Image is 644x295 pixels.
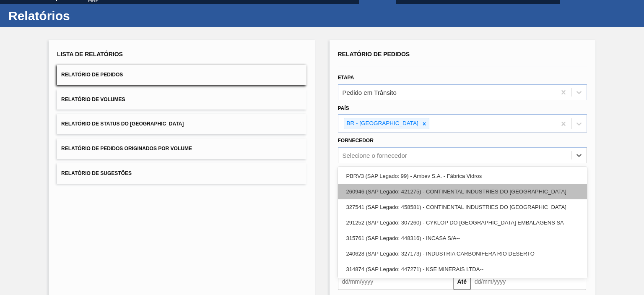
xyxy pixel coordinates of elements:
input: dd/mm/yyyy [338,273,454,290]
div: 291252 (SAP Legado: 307260) - CYKLOP DO [GEOGRAPHIC_DATA] EMBALAGENS SA [338,215,587,230]
div: 327541 (SAP Legado: 458581) - CONTINENTAL INDUSTRIES DO [GEOGRAPHIC_DATA] [338,199,587,215]
span: Relatório de Volumes [61,97,125,102]
span: Relatório de Pedidos [61,72,123,78]
label: Etapa [338,75,354,81]
button: Até [454,273,470,290]
span: Relatório de Pedidos Originados por Volume [61,146,192,151]
div: PBRV3 (SAP Legado: 99) - Ambev S.A. - Fábrica Vidros [338,168,587,184]
span: Relatório de Status do [GEOGRAPHIC_DATA] [61,121,184,127]
label: Fornecedor [338,138,374,144]
div: 315761 (SAP Legado: 448316) - INCASA S/A-- [338,230,587,246]
div: Pedido em Trânsito [343,89,397,96]
div: 240628 (SAP Legado: 327173) - INDUSTRIA CARBONIFERA RIO DESERTO [338,246,587,261]
span: Relatório de Sugestões [61,170,132,176]
h1: Relatórios [8,11,157,21]
button: Relatório de Volumes [57,89,306,110]
div: 314874 (SAP Legado: 447271) - KSE MINERAIS LTDA-- [338,261,587,277]
span: Lista de Relatórios [57,51,123,57]
div: Selecione o fornecedor [343,152,407,159]
div: 260946 (SAP Legado: 421275) - CONTINENTAL INDUSTRIES DO [GEOGRAPHIC_DATA] [338,184,587,199]
input: dd/mm/yyyy [470,273,586,290]
div: 318976 (SAP Legado: 400671) - MANUCHAR COMERCIO EXTERIOR LTDA [338,277,587,292]
button: Relatório de Pedidos Originados por Volume [57,138,306,159]
button: Relatório de Sugestões [57,163,306,184]
button: Relatório de Status do [GEOGRAPHIC_DATA] [57,114,306,134]
label: País [338,105,349,111]
div: BR - [GEOGRAPHIC_DATA] [344,118,420,129]
span: Relatório de Pedidos [338,51,410,57]
button: Relatório de Pedidos [57,65,306,85]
